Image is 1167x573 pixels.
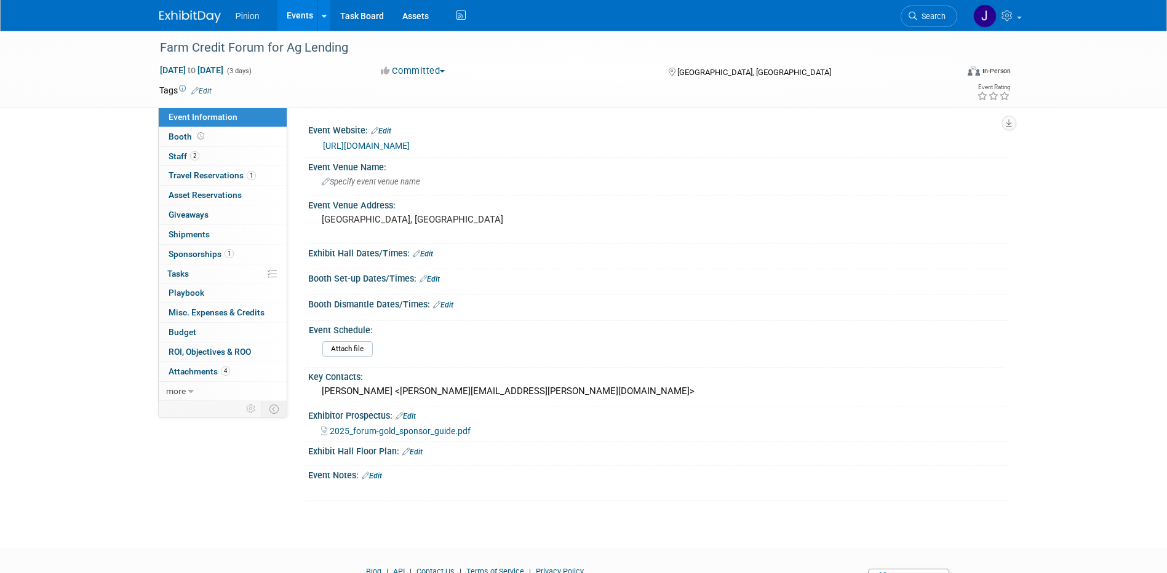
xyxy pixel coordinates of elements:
a: [URL][DOMAIN_NAME] [323,141,410,151]
span: Budget [169,327,196,337]
td: Tags [159,84,212,97]
button: Committed [376,65,450,77]
div: Event Venue Name: [308,158,1008,173]
a: Sponsorships1 [159,245,287,264]
div: Booth Set-up Dates/Times: [308,269,1008,285]
span: Asset Reservations [169,190,242,200]
a: Edit [371,127,391,135]
div: Event Website: [308,121,1008,137]
a: Edit [402,448,423,456]
span: Attachments [169,366,230,376]
div: Exhibit Hall Dates/Times: [308,244,1008,260]
span: 2 [190,151,199,160]
span: Booth [169,132,207,141]
span: Travel Reservations [169,170,256,180]
img: Format-Inperson.png [968,66,980,76]
a: Shipments [159,225,287,244]
span: 1 [247,171,256,180]
a: Edit [396,412,416,421]
span: ROI, Objectives & ROO [169,347,251,357]
a: ROI, Objectives & ROO [159,342,287,362]
span: to [186,65,197,75]
a: Travel Reservations1 [159,166,287,185]
span: [GEOGRAPHIC_DATA], [GEOGRAPHIC_DATA] [677,68,831,77]
div: Event Notes: [308,466,1008,482]
pre: [GEOGRAPHIC_DATA], [GEOGRAPHIC_DATA] [322,214,586,225]
span: Staff [169,151,199,161]
a: Booth [159,127,287,146]
span: Tasks [167,269,189,279]
a: Giveaways [159,205,287,224]
div: Key Contacts: [308,368,1008,383]
span: Pinion [236,11,260,21]
a: Playbook [159,283,287,302]
a: Tasks [159,264,287,283]
a: more [159,382,287,401]
div: Event Venue Address: [308,196,1008,211]
span: Booth not reserved yet [195,132,207,141]
img: ExhibitDay [159,10,221,23]
div: Event Format [885,64,1011,82]
span: Giveaways [169,210,209,219]
a: Edit [420,275,440,283]
span: Search [917,12,946,21]
span: Event Information [169,112,237,122]
a: Search [901,6,957,27]
a: Edit [362,472,382,480]
span: 2025_forum-gold_sponsor_guide.pdf [330,426,471,436]
a: Event Information [159,108,287,127]
span: Playbook [169,288,204,298]
a: Edit [191,87,212,95]
span: 1 [225,249,234,258]
span: Specify event venue name [322,177,420,186]
a: Attachments4 [159,362,287,381]
span: Misc. Expenses & Credits [169,307,265,317]
div: Booth Dismantle Dates/Times: [308,295,1008,311]
a: Edit [413,250,433,258]
div: Farm Credit Forum for Ag Lending [156,37,939,59]
span: Shipments [169,229,210,239]
a: Asset Reservations [159,186,287,205]
a: Staff2 [159,147,287,166]
span: (3 days) [226,67,252,75]
span: more [166,386,186,396]
span: Sponsorships [169,249,234,259]
a: 2025_forum-gold_sponsor_guide.pdf [321,426,471,436]
a: Misc. Expenses & Credits [159,303,287,322]
td: Toggle Event Tabs [261,401,287,417]
div: Event Schedule: [309,321,1003,336]
div: In-Person [982,66,1011,76]
div: Exhibit Hall Floor Plan: [308,442,1008,458]
span: [DATE] [DATE] [159,65,224,76]
div: Event Rating [977,84,1010,90]
div: [PERSON_NAME] <[PERSON_NAME][EMAIL_ADDRESS][PERSON_NAME][DOMAIN_NAME]> [317,382,999,401]
span: 4 [221,366,230,376]
img: Jennifer Plumisto [973,4,997,28]
a: Budget [159,323,287,342]
a: Edit [433,301,453,309]
div: Exhibitor Prospectus: [308,406,1008,422]
td: Personalize Event Tab Strip [241,401,262,417]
